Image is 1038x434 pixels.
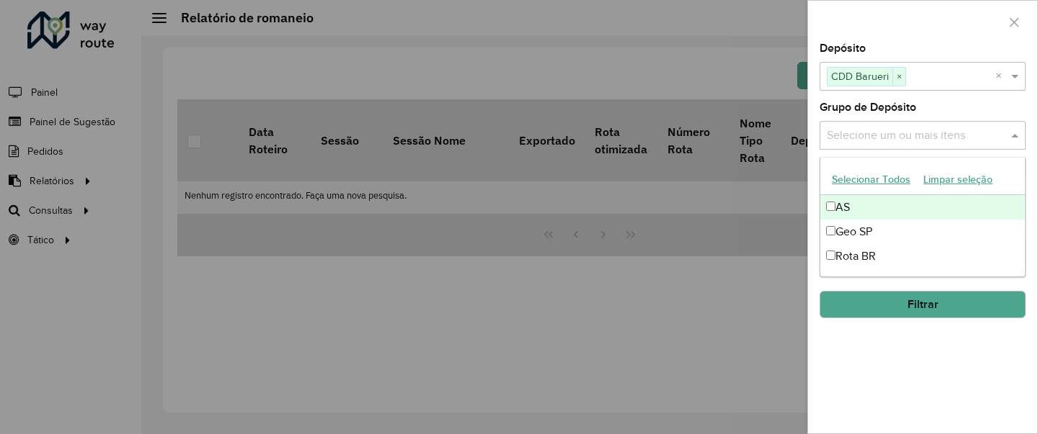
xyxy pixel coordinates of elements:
[820,99,916,116] label: Grupo de Depósito
[820,220,1025,244] div: Geo SP
[825,168,917,191] button: Selecionar Todos
[892,68,905,86] span: ×
[820,40,866,57] label: Depósito
[820,195,1025,220] div: AS
[917,168,999,191] button: Limpar seleção
[820,291,1026,318] button: Filtrar
[828,68,892,85] span: CDD Barueri
[995,68,1008,85] span: Clear all
[820,244,1025,268] div: Rota BR
[820,157,1026,277] ng-dropdown-panel: Options list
